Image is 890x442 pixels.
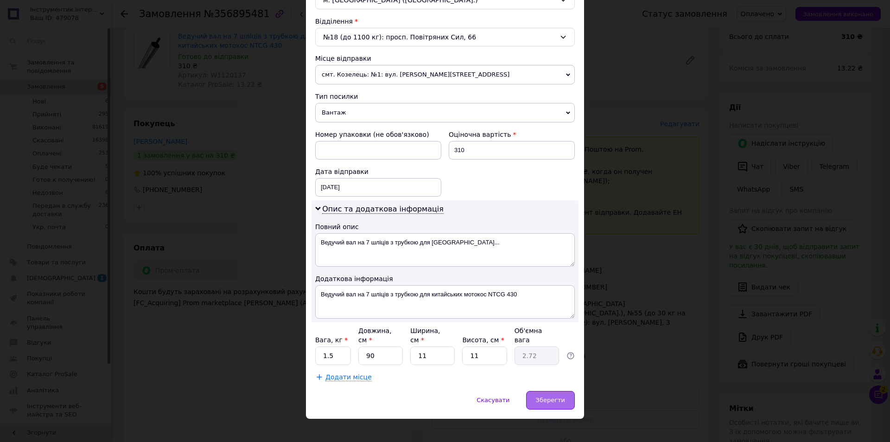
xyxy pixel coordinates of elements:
[315,130,441,139] div: Номер упаковки (не обов'язково)
[315,28,575,46] div: №18 (до 1100 кг): просп. Повітряних Сил, 66
[315,65,575,84] span: смт. Козелець: №1: вул. [PERSON_NAME][STREET_ADDRESS]
[315,274,575,283] div: Додаткова інформація
[315,336,348,344] label: Вага, кг
[449,130,575,139] div: Оціночна вартість
[315,222,575,231] div: Повний опис
[315,285,575,319] textarea: Ведучий вал на 7 шліців з трубкою для китайських мотокос NTCG 430
[315,55,371,62] span: Місце відправки
[325,373,372,381] span: Додати місце
[515,326,559,345] div: Об'ємна вага
[477,397,509,404] span: Скасувати
[462,336,504,344] label: Висота, см
[322,205,444,214] span: Опис та додаткова інформація
[315,93,358,100] span: Тип посилки
[358,327,392,344] label: Довжина, см
[315,233,575,267] textarea: Ведучий вал на 7 шліців з трубкою для [GEOGRAPHIC_DATA]...
[315,17,575,26] div: Відділення
[315,167,441,176] div: Дата відправки
[410,327,440,344] label: Ширина, см
[536,397,565,404] span: Зберегти
[315,103,575,122] span: Вантаж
